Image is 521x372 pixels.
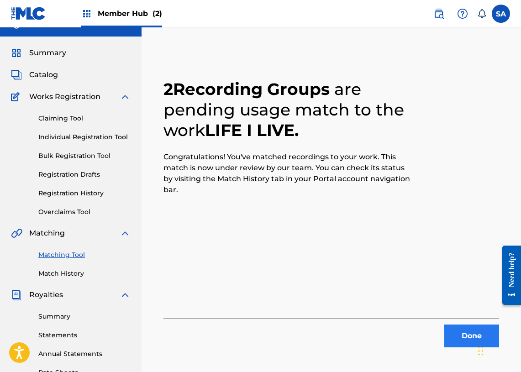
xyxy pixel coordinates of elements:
a: Registration Drafts [38,170,131,179]
p: Congratulations! You've matched recordings to your work. This match is now under review by our te... [163,152,415,195]
a: Individual Registration Tool [38,132,131,142]
span: (2) [153,9,162,18]
a: Bulk Registration Tool [38,151,131,161]
iframe: Chat Widget [475,328,521,372]
a: Summary [38,312,131,321]
div: Help [453,5,472,23]
img: search [433,8,444,19]
img: help [457,8,468,19]
span: are pending usage match to the work [163,79,404,140]
span: Works Registration [29,91,100,102]
a: Statements [38,330,131,340]
span: Summary [29,47,66,58]
span: Royalties [29,289,63,300]
a: Registration History [38,189,131,198]
span: Catalog [29,69,58,80]
div: Drag [478,337,484,365]
img: expand [120,228,131,239]
img: expand [120,91,131,102]
a: CatalogCatalog [11,69,58,80]
img: Catalog [11,69,22,80]
a: Public Search [430,5,448,23]
a: Overclaims Tool [38,207,131,217]
iframe: Resource Center [495,239,521,312]
button: Done [444,325,499,347]
span: Matching [29,228,65,239]
div: Notifications [477,9,486,18]
img: Summary [11,47,22,58]
span: Member Hub [98,8,162,19]
img: MLC Logo [11,7,46,20]
img: Royalties [11,289,22,300]
a: Annual Statements [38,349,131,359]
a: Matching Tool [38,250,131,260]
a: SummarySummary [11,47,66,58]
img: Works Registration [11,91,23,102]
div: User Menu [492,5,510,23]
h2: 2 Recording Groups LIFE I LIVE . [163,79,415,141]
a: Match History [38,269,131,278]
img: Matching [11,228,22,239]
img: expand [120,289,131,300]
img: Top Rightsholders [81,8,92,19]
a: Claiming Tool [38,114,131,123]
